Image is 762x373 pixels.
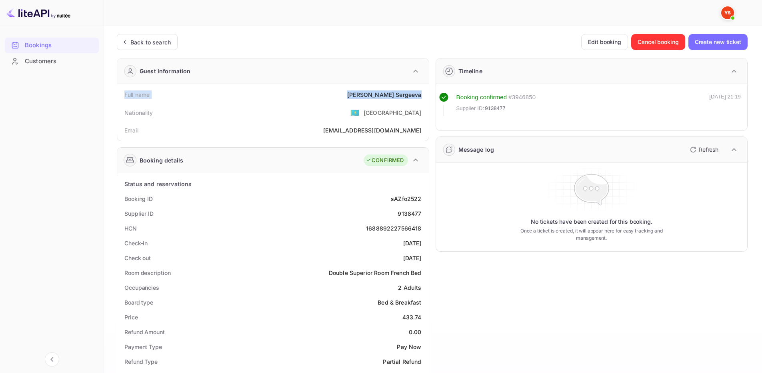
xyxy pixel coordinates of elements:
[124,90,150,99] div: Full name
[485,104,506,112] span: 9138477
[403,239,422,247] div: [DATE]
[124,283,159,292] div: Occupancies
[699,145,718,154] p: Refresh
[5,54,99,69] div: Customers
[45,352,59,367] button: Collapse navigation
[709,93,741,116] div: [DATE] 21:19
[688,34,748,50] button: Create new ticket
[25,41,95,50] div: Bookings
[140,156,183,164] div: Booking details
[398,283,421,292] div: 2 Adults
[458,67,482,75] div: Timeline
[124,195,153,203] div: Booking ID
[5,54,99,68] a: Customers
[124,357,158,366] div: Refund Type
[366,224,421,233] div: 1688892227566418
[378,298,421,307] div: Bed & Breakfast
[124,313,138,321] div: Price
[383,357,421,366] div: Partial Refund
[124,126,138,134] div: Email
[124,180,192,188] div: Status and reservations
[347,90,421,99] div: [PERSON_NAME] Sergeeva
[350,105,360,120] span: United States
[531,218,652,226] p: No tickets have been created for this booking.
[581,34,628,50] button: Edit booking
[366,156,404,164] div: CONFIRMED
[456,93,507,102] div: Booking confirmed
[329,269,422,277] div: Double Superior Room French Bed
[5,38,99,53] div: Bookings
[456,104,484,112] span: Supplier ID:
[6,6,70,19] img: LiteAPI logo
[124,343,162,351] div: Payment Type
[124,269,170,277] div: Room description
[508,227,675,242] p: Once a ticket is created, it will appear here for easy tracking and management.
[364,108,422,117] div: [GEOGRAPHIC_DATA]
[5,38,99,52] a: Bookings
[124,254,151,262] div: Check out
[25,57,95,66] div: Customers
[124,328,165,336] div: Refund Amount
[323,126,421,134] div: [EMAIL_ADDRESS][DOMAIN_NAME]
[124,209,154,218] div: Supplier ID
[124,108,153,117] div: Nationality
[409,328,422,336] div: 0.00
[391,195,421,203] div: sAZfo2522
[631,34,685,50] button: Cancel booking
[398,209,421,218] div: 9138477
[140,67,191,75] div: Guest information
[508,93,536,102] div: # 3946850
[402,313,422,321] div: 433.74
[124,298,153,307] div: Board type
[397,343,421,351] div: Pay Now
[721,6,734,19] img: Yandex Support
[130,38,171,46] div: Back to search
[685,143,722,156] button: Refresh
[458,145,494,154] div: Message log
[124,239,148,247] div: Check-in
[403,254,422,262] div: [DATE]
[124,224,137,233] div: HCN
